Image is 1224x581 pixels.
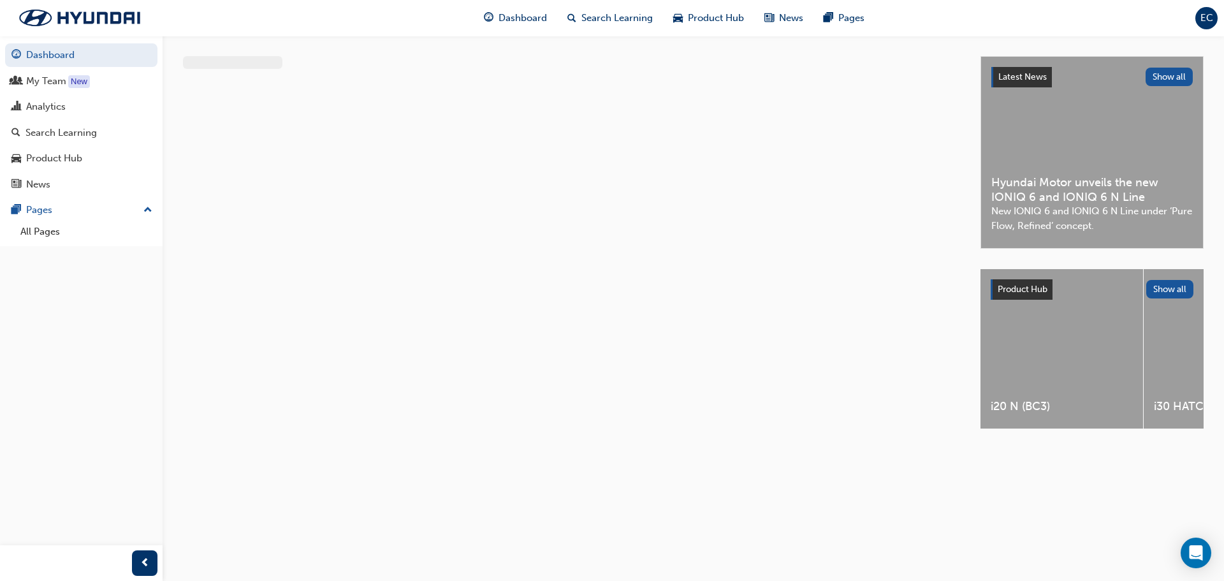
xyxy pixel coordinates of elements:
a: pages-iconPages [813,5,875,31]
a: i20 N (BC3) [980,269,1143,429]
span: news-icon [764,10,774,26]
button: Show all [1146,68,1193,86]
a: News [5,173,157,196]
span: car-icon [11,153,21,165]
span: News [779,11,803,26]
a: car-iconProduct Hub [663,5,754,31]
a: My Team [5,70,157,93]
a: Search Learning [5,121,157,145]
span: chart-icon [11,101,21,113]
span: Hyundai Motor unveils the new IONIQ 6 and IONIQ 6 N Line [991,175,1193,204]
span: pages-icon [11,205,21,216]
a: Latest NewsShow all [991,67,1193,87]
div: News [26,177,50,192]
span: car-icon [673,10,683,26]
div: Product Hub [26,151,82,166]
span: news-icon [11,179,21,191]
button: Pages [5,198,157,222]
button: EC [1195,7,1218,29]
a: All Pages [15,222,157,242]
button: DashboardMy TeamAnalyticsSearch LearningProduct HubNews [5,41,157,198]
div: Tooltip anchor [68,75,90,88]
span: Product Hub [688,11,744,26]
button: Show all [1146,280,1194,298]
span: search-icon [11,128,20,139]
div: My Team [26,74,66,89]
span: search-icon [567,10,576,26]
span: people-icon [11,76,21,87]
a: guage-iconDashboard [474,5,557,31]
span: prev-icon [140,555,150,571]
img: Trak [6,4,153,31]
span: i20 N (BC3) [991,399,1133,414]
span: guage-icon [484,10,493,26]
div: Analytics [26,99,66,114]
a: Dashboard [5,43,157,67]
a: Product HubShow all [991,279,1193,300]
span: guage-icon [11,50,21,61]
div: Pages [26,203,52,217]
a: Product Hub [5,147,157,170]
div: Open Intercom Messenger [1181,538,1211,568]
span: Pages [838,11,864,26]
span: pages-icon [824,10,833,26]
span: EC [1200,11,1213,26]
span: New IONIQ 6 and IONIQ 6 N Line under ‘Pure Flow, Refined’ concept. [991,204,1193,233]
span: Product Hub [998,284,1047,295]
span: Latest News [998,71,1047,82]
a: news-iconNews [754,5,813,31]
span: Dashboard [499,11,547,26]
span: Search Learning [581,11,653,26]
span: up-icon [143,202,152,219]
a: search-iconSearch Learning [557,5,663,31]
div: Search Learning [25,126,97,140]
a: Analytics [5,95,157,119]
a: Latest NewsShow allHyundai Motor unveils the new IONIQ 6 and IONIQ 6 N LineNew IONIQ 6 and IONIQ ... [980,56,1204,249]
